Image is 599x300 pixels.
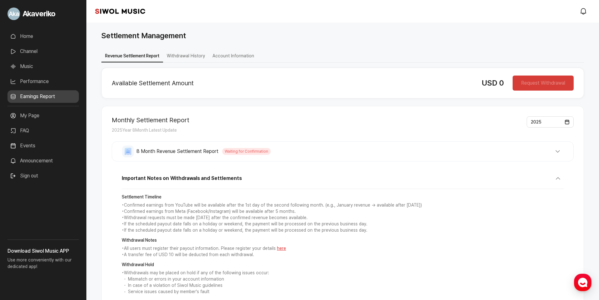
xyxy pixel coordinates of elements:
[122,237,564,244] strong: Withdrawal Notes
[8,75,79,88] a: Performance
[163,53,209,59] a: Withdrawal History
[531,119,541,124] span: 2025
[122,215,564,221] p: • Withdrawal requests must be made [DATE] after the confirmed revenue becomes available.
[222,148,271,155] span: Waiting for Confirmation
[101,50,163,62] button: Revenue Settlement Report
[122,227,564,234] p: • If the scheduled payout date falls on a holiday or weekend, the payment will be processed on th...
[8,255,79,275] p: Use more conveniently with our dedicated app!
[122,194,564,200] strong: Settlement Timeline
[122,175,242,182] span: Important Notes on Withdrawals and Settlements
[101,53,163,59] a: Revenue Settlement Report
[527,116,574,128] button: 2025
[163,50,209,62] button: Withdrawal History
[8,170,41,182] button: Sign out
[41,199,81,214] a: Messages
[8,109,79,122] a: My Page
[482,78,504,87] span: USD 0
[8,30,79,43] a: Home
[8,247,79,255] h3: Download Siwol Music APP
[8,124,79,137] a: FAQ
[8,60,79,73] a: Music
[277,246,286,251] a: here
[122,276,564,282] li: Mismatch or errors in your account information
[101,30,186,41] h1: Settlement Management
[122,145,563,157] button: 8 Month Revenue Settlement Report Waiting for Confirmation
[122,289,564,295] li: Service issues caused by member's fault
[122,252,564,258] p: • A transfer fee of USD 10 will be deducted from each withdrawal.
[112,79,472,87] h2: Available Settlement Amount
[122,208,564,215] p: • Confirmed earnings from Meta (Facebook/Instagram) will be available after 5 months.
[8,155,79,167] a: Announcement
[8,45,79,58] a: Channel
[578,5,590,18] a: modal.notifications
[23,8,55,19] span: Akaveriko
[209,53,258,59] a: Account Information
[122,270,564,276] p: • Withdrawals may be placed on hold if any of the following issues occur:
[2,199,41,214] a: Home
[122,202,564,208] p: • Confirmed earnings from YouTube will be available after the 1st day of the second following mon...
[81,199,120,214] a: Settings
[122,245,564,252] p: • All users must register their payout information. Please register your details
[122,262,564,268] strong: Withdrawal Hold
[93,208,108,213] span: Settings
[16,208,27,213] span: Home
[52,208,70,213] span: Messages
[112,128,177,133] span: 2025 Year 8 Month Latest Update
[122,221,564,227] p: • If the scheduled payout date falls on a holiday or weekend, the payment will be processed on th...
[112,116,189,124] h2: Monthly Settlement Report
[8,5,79,23] a: Go to My Profile
[209,50,258,62] button: Account Information
[122,282,564,289] li: In case of a violation of Siwol Music guidelines
[8,139,79,152] a: Events
[122,173,564,189] button: Important Notes on Withdrawals and Settlements
[8,90,79,103] a: Earnings Report
[136,148,218,155] span: 8 Month Revenue Settlement Report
